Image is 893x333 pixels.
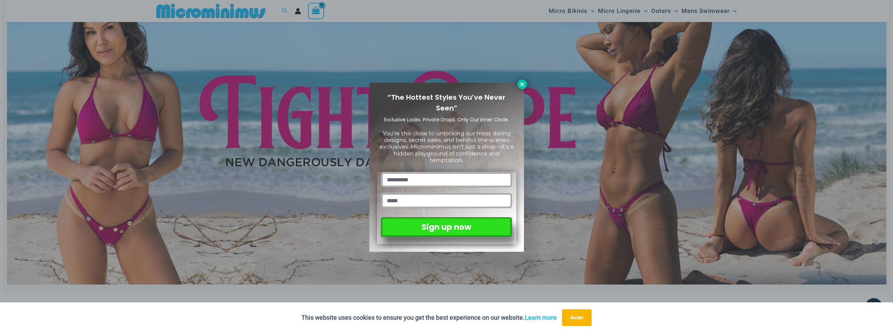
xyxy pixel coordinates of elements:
button: Accept [562,309,592,326]
button: Close [517,80,527,89]
span: Exclusive Looks. Private Drops. Only Our Inner Circle. [384,116,509,123]
a: Learn more [525,314,557,321]
span: “The Hottest Styles You’ve Never Seen” [388,92,505,113]
span: You’re this close to unlocking our most daring designs, secret sales, and behind-the-scenes exclu... [380,130,513,164]
button: Sign up now [381,217,512,237]
p: This website uses cookies to ensure you get the best experience on our website. [301,312,557,323]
